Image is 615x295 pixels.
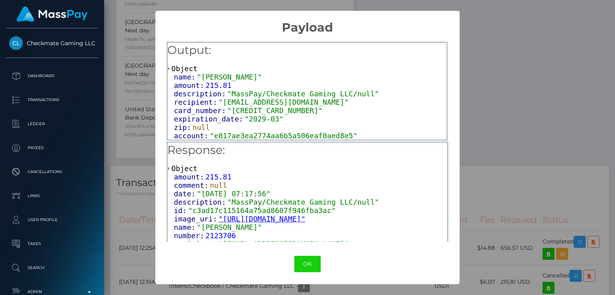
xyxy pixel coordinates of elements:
span: card_number: [174,106,227,115]
h5: Output: [167,42,447,58]
h5: Response: [167,142,448,158]
span: Object [171,164,197,173]
span: account: [174,132,210,140]
span: description: [174,198,227,206]
span: "[CREDIT_CARD_NUMBER]" [227,106,322,115]
span: zip: [174,123,193,132]
span: "MassPay/Checkmate Gaming LLC/null" [227,90,379,98]
span: name: [174,223,197,231]
span: name: [174,73,197,81]
p: Taxes [9,238,95,250]
img: Checkmate Gaming LLC [9,36,23,50]
span: date: [174,189,197,198]
span: "c3ad17c115164a75ad8607f946fba3ac" [188,206,336,215]
span: "MassPay/Checkmate Gaming LLC/null" [227,198,379,206]
p: Search [9,262,95,274]
span: 215.81 [205,81,231,90]
span: 2123706 [205,231,236,240]
span: null [210,181,227,189]
span: recipient: [174,240,219,248]
span: expiration_date: [174,115,245,123]
span: "2029-03" [245,115,284,123]
a: "[URL][DOMAIN_NAME]" [219,215,305,223]
span: "e817ae3ea2774aa6b5a506eaf0aed8e5" [210,132,357,140]
button: OK [294,256,321,272]
span: "[DATE] 07:17:56" [197,189,271,198]
img: MassPay Logo [16,6,88,22]
span: number: [174,231,205,240]
span: null [193,123,210,132]
p: Links [9,190,95,202]
span: image_uri: [174,215,219,223]
span: Object [171,64,197,73]
p: Ledger [9,118,95,130]
p: Payees [9,142,95,154]
span: id: [174,206,188,215]
span: comment: [174,181,210,189]
span: "[EMAIL_ADDRESS][DOMAIN_NAME]" [219,98,349,106]
span: 215.81 [205,173,231,181]
p: User Profile [9,214,95,226]
p: Dashboard [9,70,95,82]
p: Transactions [9,94,95,106]
span: Checkmate Gaming LLC [6,40,98,47]
span: "[EMAIL_ADDRESS][DOMAIN_NAME]" [219,240,349,248]
span: amount: [174,173,205,181]
span: amount: [174,81,205,90]
span: description: [174,90,227,98]
h2: Payload [155,11,459,35]
p: Cancellations [9,166,95,178]
span: recipient: [174,98,219,106]
span: "[PERSON_NAME]" [197,73,262,81]
span: "[PERSON_NAME]" [197,223,262,231]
